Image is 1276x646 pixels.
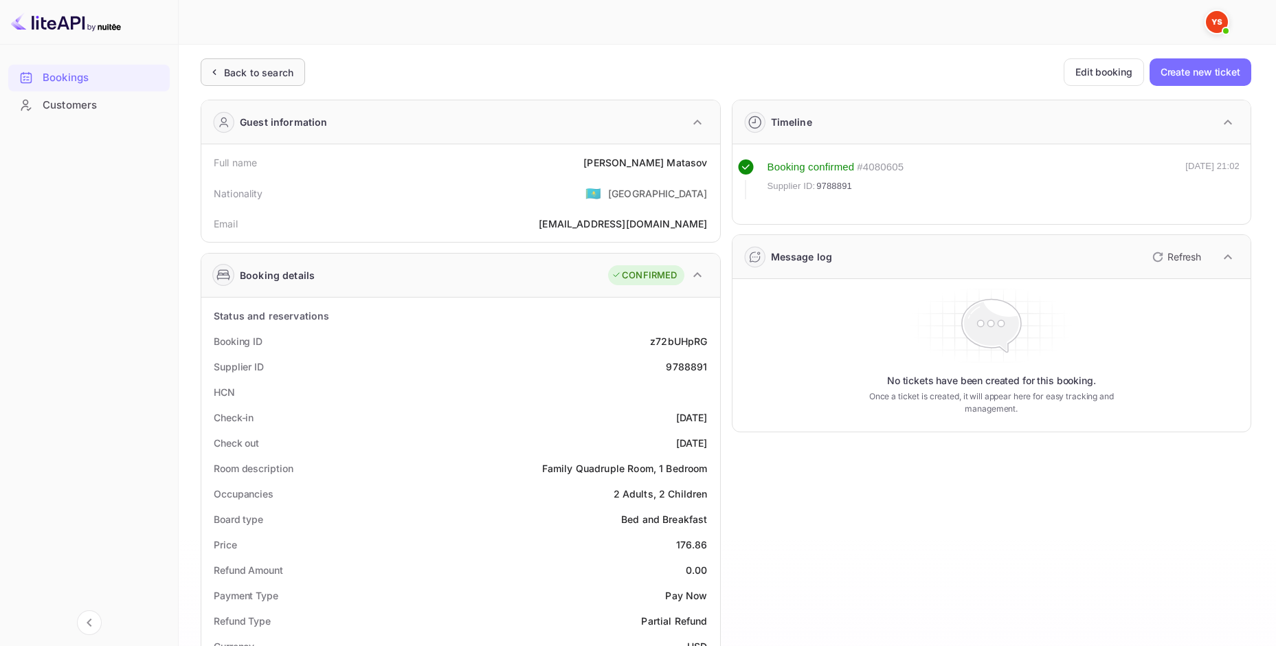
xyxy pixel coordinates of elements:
div: Guest information [240,115,328,129]
div: Booking details [240,268,315,282]
div: CONFIRMED [612,269,677,282]
p: Refresh [1167,249,1201,264]
div: Full name [214,155,257,170]
div: 2 Adults, 2 Children [614,487,708,501]
div: HCN [214,385,235,399]
span: Supplier ID: [768,179,816,193]
div: [DATE] 21:02 [1185,159,1240,199]
p: No tickets have been created for this booking. [887,374,1096,388]
a: Customers [8,92,170,118]
img: LiteAPI logo [11,11,121,33]
div: Price [214,537,237,552]
div: z72bUHpRG [650,334,707,348]
div: Room description [214,461,293,476]
div: [PERSON_NAME] Matasov [583,155,707,170]
div: 176.86 [676,537,708,552]
div: Timeline [771,115,812,129]
div: Bookings [8,65,170,91]
div: [DATE] [676,436,708,450]
div: Bookings [43,70,163,86]
div: Board type [214,512,263,526]
a: Bookings [8,65,170,90]
div: Refund Type [214,614,271,628]
div: [EMAIL_ADDRESS][DOMAIN_NAME] [539,216,707,231]
div: Customers [8,92,170,119]
button: Refresh [1144,246,1207,268]
div: Message log [771,249,833,264]
div: Booking ID [214,334,262,348]
div: 9788891 [666,359,707,374]
div: Supplier ID [214,359,264,374]
div: Status and reservations [214,309,329,323]
div: Bed and Breakfast [621,512,708,526]
div: Family Quadruple Room, 1 Bedroom [542,461,708,476]
div: 0.00 [686,563,708,577]
button: Edit booking [1064,58,1144,86]
div: Occupancies [214,487,273,501]
span: 9788891 [816,179,852,193]
div: Payment Type [214,588,278,603]
div: Booking confirmed [768,159,855,175]
div: Refund Amount [214,563,283,577]
button: Collapse navigation [77,610,102,635]
p: Once a ticket is created, it will appear here for easy tracking and management. [852,390,1131,415]
div: Nationality [214,186,263,201]
img: Yandex Support [1206,11,1228,33]
div: Pay Now [665,588,707,603]
div: Email [214,216,238,231]
div: Customers [43,98,163,113]
div: [DATE] [676,410,708,425]
div: # 4080605 [857,159,904,175]
button: Create new ticket [1150,58,1251,86]
div: [GEOGRAPHIC_DATA] [608,186,708,201]
span: United States [585,181,601,205]
div: Back to search [224,65,293,80]
div: Partial Refund [641,614,707,628]
div: Check-in [214,410,254,425]
div: Check out [214,436,259,450]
